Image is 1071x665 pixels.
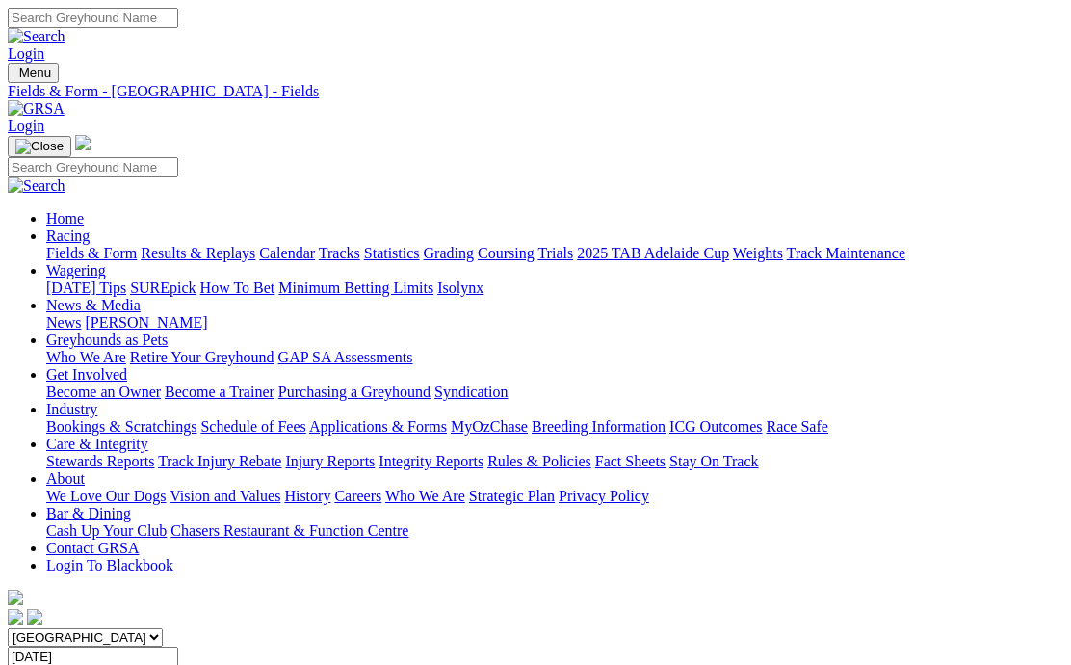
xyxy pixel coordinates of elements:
div: Racing [46,245,1063,262]
a: History [284,488,330,504]
a: Cash Up Your Club [46,522,167,539]
a: Strategic Plan [469,488,555,504]
a: Applications & Forms [309,418,447,435]
img: Close [15,139,64,154]
a: Race Safe [766,418,827,435]
a: Trials [537,245,573,261]
a: Wagering [46,262,106,279]
a: Syndication [434,384,508,400]
a: How To Bet [200,279,275,296]
a: Grading [424,245,474,261]
a: Who We Are [46,349,126,365]
a: ICG Outcomes [669,418,762,435]
a: Greyhounds as Pets [46,332,168,348]
a: Login [8,45,44,62]
a: Who We Are [385,488,465,504]
div: Greyhounds as Pets [46,349,1063,366]
input: Search [8,8,178,28]
a: Rules & Policies [487,453,591,469]
img: twitter.svg [27,609,42,625]
a: Care & Integrity [46,436,148,452]
a: 2025 TAB Adelaide Cup [577,245,729,261]
img: Search [8,28,65,45]
a: Schedule of Fees [200,418,305,435]
button: Toggle navigation [8,136,71,157]
div: Bar & Dining [46,522,1063,540]
a: [PERSON_NAME] [85,314,207,331]
a: Get Involved [46,366,127,383]
a: Bar & Dining [46,505,131,521]
a: Chasers Restaurant & Function Centre [170,522,408,539]
a: Results & Replays [141,245,255,261]
img: facebook.svg [8,609,23,625]
div: About [46,488,1063,505]
a: Privacy Policy [559,488,649,504]
a: Home [46,210,84,226]
a: Purchasing a Greyhound [278,384,431,400]
a: Fields & Form - [GEOGRAPHIC_DATA] - Fields [8,83,1063,100]
a: News & Media [46,297,141,313]
div: Care & Integrity [46,453,1063,470]
a: Coursing [478,245,535,261]
a: Become an Owner [46,384,161,400]
a: Login To Blackbook [46,557,173,573]
img: logo-grsa-white.png [75,135,91,150]
a: Isolynx [437,279,483,296]
a: Track Maintenance [787,245,905,261]
div: Get Involved [46,384,1063,401]
a: Industry [46,401,97,417]
a: We Love Our Dogs [46,488,166,504]
a: About [46,470,85,487]
a: Stewards Reports [46,453,154,469]
a: Login [8,118,44,134]
div: Industry [46,418,1063,436]
a: Injury Reports [285,453,375,469]
a: Minimum Betting Limits [278,279,433,296]
a: GAP SA Assessments [278,349,413,365]
a: MyOzChase [451,418,528,435]
a: Careers [334,488,381,504]
a: Become a Trainer [165,384,274,400]
a: News [46,314,81,331]
a: SUREpick [130,279,196,296]
a: Retire Your Greyhound [130,349,274,365]
a: Calendar [259,245,315,261]
span: Menu [19,66,51,80]
div: News & Media [46,314,1063,332]
div: Wagering [46,279,1063,297]
a: Tracks [319,245,360,261]
a: Stay On Track [669,453,758,469]
a: Statistics [364,245,420,261]
a: Vision and Values [170,488,280,504]
img: Search [8,177,65,195]
a: Track Injury Rebate [158,453,281,469]
a: [DATE] Tips [46,279,126,296]
a: Breeding Information [532,418,666,435]
a: Fields & Form [46,245,137,261]
a: Racing [46,227,90,244]
a: Bookings & Scratchings [46,418,196,435]
input: Search [8,157,178,177]
button: Toggle navigation [8,63,59,83]
a: Integrity Reports [379,453,483,469]
a: Weights [733,245,783,261]
img: GRSA [8,100,65,118]
a: Fact Sheets [595,453,666,469]
a: Contact GRSA [46,540,139,556]
img: logo-grsa-white.png [8,590,23,605]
